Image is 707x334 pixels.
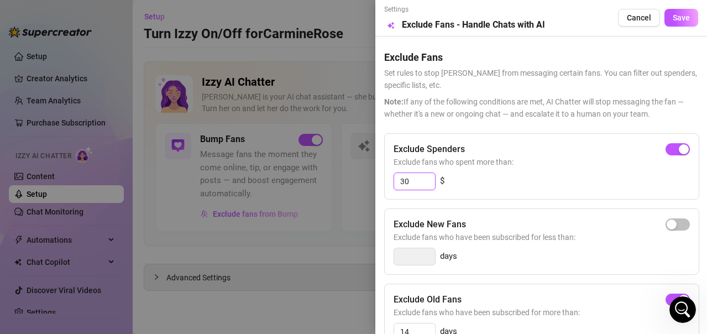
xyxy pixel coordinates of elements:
div: Before you turn it on on your side, please make sure to exclude high spenders in the Handle Chats... [18,192,172,235]
textarea: Message… [9,226,212,245]
div: Ella says… [9,40,212,117]
span: If any of the following conditions are met, AI Chatter will stop messaging the fan — whether it's... [384,96,698,120]
span: Note: [384,97,404,106]
button: Send a message… [190,245,207,263]
button: Upload attachment [53,249,61,258]
h5: Exclude New Fans [394,218,466,231]
button: Start recording [70,249,79,258]
span: $ [440,175,444,188]
button: Cancel [618,9,660,27]
span: Settings [384,4,545,15]
div: Giselle says… [9,142,212,295]
span: Exclude fans who have been subscribed for more than: [394,306,690,319]
div: Amazing! Thanks for letting us know, I’ll review your bio now and make sure everything looks good... [18,47,172,101]
div: Close [194,4,214,24]
div: Hey [PERSON_NAME]! [18,149,172,160]
img: Profile image for Ella [32,6,49,24]
h1: [PERSON_NAME] [54,11,125,19]
b: Giselle [66,120,91,128]
button: Save [664,9,698,27]
button: Home [173,4,194,25]
h5: Exclude Old Fans [394,293,462,306]
button: Emoji picker [17,249,26,258]
h5: Exclude Fans - Handle Chats with AI [402,18,545,32]
h5: Exclude Spenders [394,143,465,156]
img: Profile image for Giselle [51,118,62,129]
h5: Exclude Fans [384,50,698,65]
div: Amazing! Thanks for letting us know, I’ll review your bio now and make sure everything looks good... [9,40,181,108]
iframe: Intercom live chat [669,296,696,323]
span: Cancel [627,13,651,22]
div: joined the conversation [66,119,170,129]
span: Set rules to stop [PERSON_NAME] from messaging certain fans. You can filter out spenders, specifi... [384,67,698,91]
span: Exclude fans who have been subscribed for less than: [394,231,690,243]
div: Everything looks great on your end! 🎉 I’ll go ahead and enable [PERSON_NAME] for you now. [18,159,172,192]
span: Exclude fans who spent more than: [394,156,690,168]
span: days [440,250,457,263]
button: go back [7,4,28,25]
div: Hey [PERSON_NAME]!Everything looks great on your end! 🎉 I’ll go ahead and enable [PERSON_NAME] fo... [9,142,181,275]
div: Carmine says… [9,7,212,40]
span: Save [673,13,690,22]
button: Gif picker [35,249,44,258]
div: Giselle says… [9,117,212,142]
